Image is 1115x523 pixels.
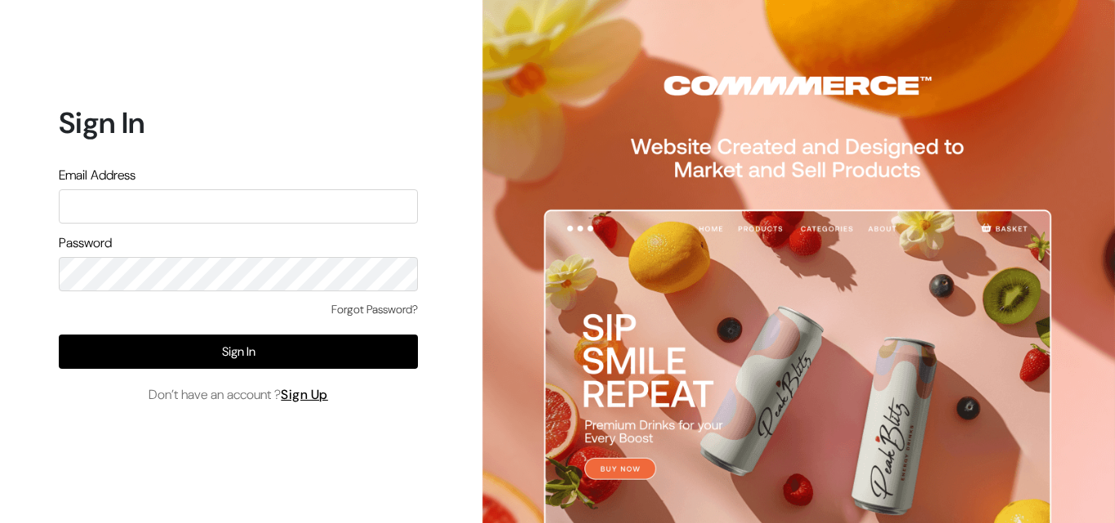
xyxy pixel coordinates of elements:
span: Don’t have an account ? [149,385,328,405]
h1: Sign In [59,105,418,140]
a: Forgot Password? [331,301,418,318]
a: Sign Up [281,386,328,403]
button: Sign In [59,335,418,369]
label: Email Address [59,166,135,185]
label: Password [59,233,112,253]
